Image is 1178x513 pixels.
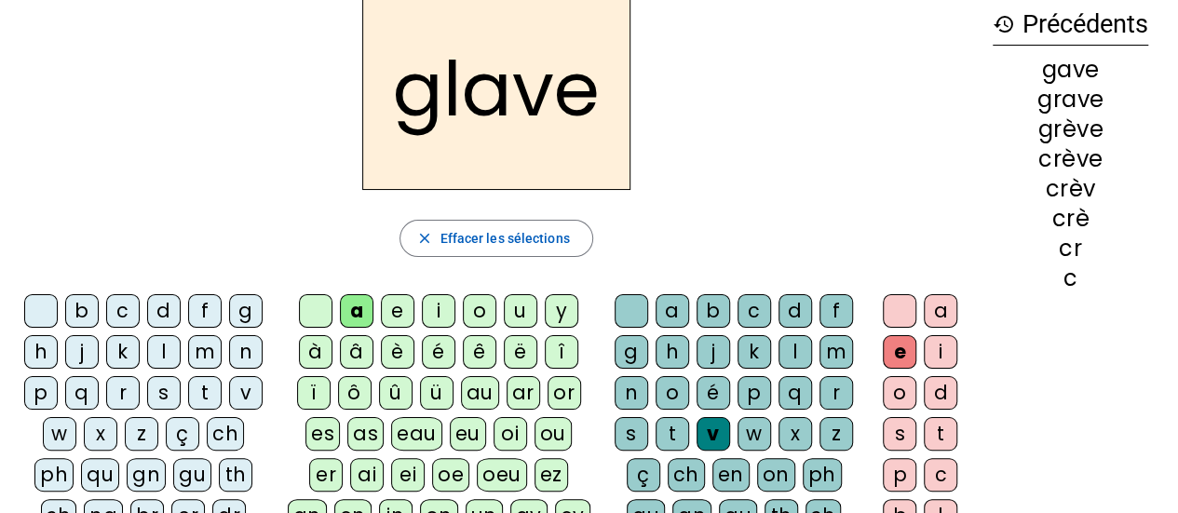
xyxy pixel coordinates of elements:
div: a [656,294,689,328]
div: i [924,335,957,369]
div: au [461,376,499,410]
div: ü [420,376,454,410]
div: c [924,458,957,492]
div: x [84,417,117,451]
div: ë [504,335,537,369]
div: g [615,335,648,369]
div: ei [391,458,425,492]
div: î [545,335,578,369]
button: Effacer les sélections [399,220,592,257]
div: w [43,417,76,451]
div: v [697,417,730,451]
div: p [738,376,771,410]
div: oi [494,417,527,451]
div: on [757,458,795,492]
div: c [993,267,1148,290]
div: y [545,294,578,328]
div: gu [173,458,211,492]
div: r [106,376,140,410]
div: crève [993,148,1148,170]
div: ô [338,376,372,410]
div: or [548,376,581,410]
h3: Précédents [993,4,1148,46]
div: a [340,294,373,328]
div: j [697,335,730,369]
div: g [229,294,263,328]
div: r [819,376,853,410]
div: j [65,335,99,369]
div: ç [166,417,199,451]
div: ch [668,458,705,492]
div: h [24,335,58,369]
div: grève [993,118,1148,141]
div: ou [535,417,572,451]
div: m [819,335,853,369]
div: s [615,417,648,451]
div: k [106,335,140,369]
div: cr [993,237,1148,260]
div: ph [34,458,74,492]
div: d [147,294,181,328]
div: gave [993,59,1148,81]
div: m [188,335,222,369]
div: c [738,294,771,328]
div: n [229,335,263,369]
div: f [819,294,853,328]
div: k [738,335,771,369]
div: q [779,376,812,410]
div: d [924,376,957,410]
div: en [712,458,750,492]
div: ï [297,376,331,410]
div: q [65,376,99,410]
div: o [463,294,496,328]
div: crè [993,208,1148,230]
div: ph [803,458,842,492]
div: b [65,294,99,328]
div: ez [535,458,568,492]
div: s [147,376,181,410]
div: i [422,294,455,328]
div: th [219,458,252,492]
div: as [347,417,384,451]
div: c [106,294,140,328]
div: l [779,335,812,369]
div: o [656,376,689,410]
mat-icon: history [993,13,1015,35]
div: é [422,335,455,369]
div: ç [627,458,660,492]
div: eau [391,417,442,451]
div: d [779,294,812,328]
div: t [924,417,957,451]
div: z [125,417,158,451]
div: t [656,417,689,451]
div: è [381,335,414,369]
div: ch [207,417,244,451]
div: u [504,294,537,328]
div: w [738,417,771,451]
div: à [299,335,332,369]
div: é [697,376,730,410]
div: û [379,376,413,410]
div: er [309,458,343,492]
div: x [779,417,812,451]
div: ar [507,376,540,410]
div: s [883,417,916,451]
span: Effacer les sélections [440,227,569,250]
div: oe [432,458,469,492]
div: h [656,335,689,369]
mat-icon: close [415,230,432,247]
div: f [188,294,222,328]
div: grave [993,88,1148,111]
div: e [883,335,916,369]
div: t [188,376,222,410]
div: l [147,335,181,369]
div: ai [350,458,384,492]
div: crèv [993,178,1148,200]
div: es [305,417,340,451]
div: b [697,294,730,328]
div: v [229,376,263,410]
div: e [381,294,414,328]
div: gn [127,458,166,492]
div: p [24,376,58,410]
div: qu [81,458,119,492]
